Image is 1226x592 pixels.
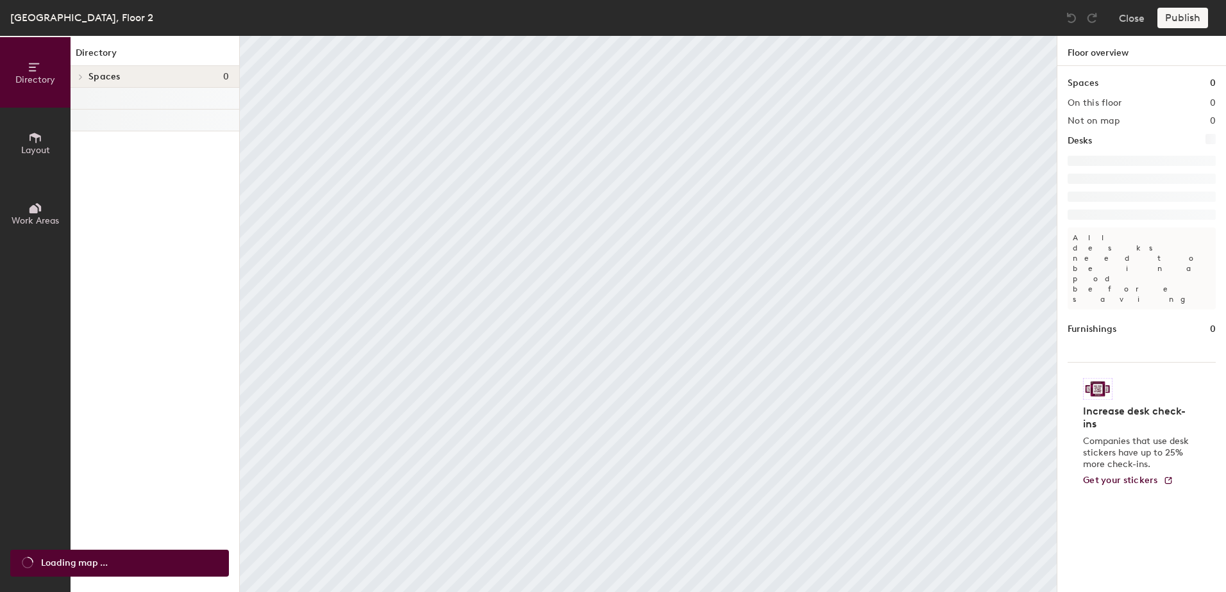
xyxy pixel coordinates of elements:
[1068,98,1122,108] h2: On this floor
[1086,12,1098,24] img: Redo
[71,46,239,66] h1: Directory
[1210,98,1216,108] h2: 0
[1068,322,1116,336] h1: Furnishings
[240,36,1057,592] canvas: Map
[1210,322,1216,336] h1: 0
[1068,134,1092,148] h1: Desks
[1083,475,1173,486] a: Get your stickers
[12,215,59,226] span: Work Areas
[1068,116,1120,126] h2: Not on map
[1083,436,1193,470] p: Companies that use desk stickers have up to 25% more check-ins.
[10,10,153,26] div: [GEOGRAPHIC_DATA], Floor 2
[1119,8,1145,28] button: Close
[88,72,121,82] span: Spaces
[1083,475,1158,486] span: Get your stickers
[223,72,229,82] span: 0
[1068,76,1098,90] h1: Spaces
[1057,36,1226,66] h1: Floor overview
[21,145,50,156] span: Layout
[1083,405,1193,431] h4: Increase desk check-ins
[15,74,55,85] span: Directory
[41,556,108,570] span: Loading map ...
[1068,227,1216,309] p: All desks need to be in a pod before saving
[1210,76,1216,90] h1: 0
[1210,116,1216,126] h2: 0
[1083,378,1113,400] img: Sticker logo
[1065,12,1078,24] img: Undo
